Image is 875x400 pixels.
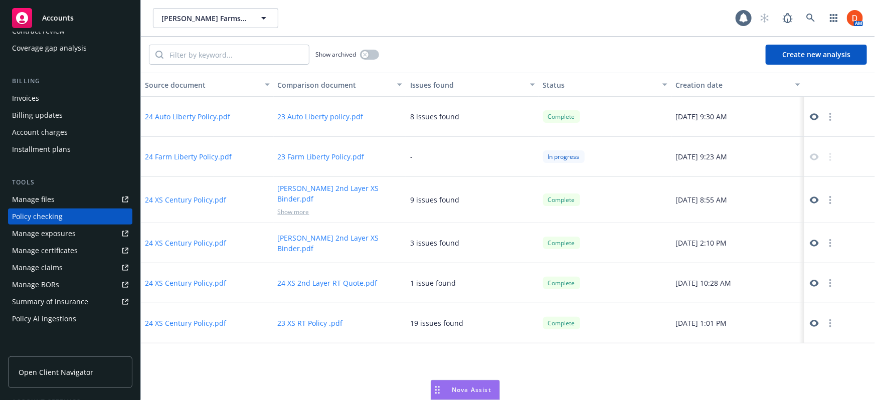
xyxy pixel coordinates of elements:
div: [DATE] 1:01 PM [671,303,804,343]
div: Tools [8,177,132,187]
button: 24 XS Century Policy.pdf [145,194,226,205]
div: 1 issue found [410,278,456,288]
button: Issues found [406,73,539,97]
div: Complete [543,317,580,329]
div: 3 issues found [410,238,459,248]
div: Complete [543,277,580,289]
a: Account charges [8,124,132,140]
div: Analytics hub [8,347,132,357]
a: Accounts [8,4,132,32]
div: [DATE] 9:23 AM [671,137,804,177]
div: [DATE] 8:55 AM [671,177,804,223]
div: Manage exposures [12,226,76,242]
div: Account charges [12,124,68,140]
button: Comparison document [274,73,407,97]
span: Show archived [315,50,356,59]
div: Source document [145,80,259,90]
a: Manage exposures [8,226,132,242]
button: 24 XS 2nd Layer RT Quote.pdf [278,278,378,288]
a: Manage certificates [8,243,132,259]
button: 23 XS RT Policy .pdf [278,318,343,328]
span: [PERSON_NAME] Farms LLC [161,13,248,24]
div: Manage files [12,191,55,208]
button: [PERSON_NAME] 2nd Layer XS Binder.pdf [278,183,403,204]
button: 23 Auto Liberty policy.pdf [278,111,364,122]
div: 8 issues found [410,111,459,122]
a: Policy checking [8,209,132,225]
div: Creation date [675,80,789,90]
div: Drag to move [431,380,444,399]
div: Policy AI ingestions [12,311,76,327]
button: 24 XS Century Policy.pdf [145,278,226,288]
button: 24 XS Century Policy.pdf [145,318,226,328]
div: [DATE] 2:10 PM [671,223,804,263]
a: Start snowing [755,8,775,28]
div: Policy checking [12,209,63,225]
button: 24 XS Century Policy.pdf [145,238,226,248]
input: Filter by keyword... [163,45,309,64]
button: Source document [141,73,274,97]
button: Create new analysis [766,45,867,65]
div: Billing updates [12,107,63,123]
a: Billing updates [8,107,132,123]
a: Coverage gap analysis [8,40,132,56]
div: [DATE] 9:30 AM [671,97,804,137]
a: Invoices [8,90,132,106]
div: Complete [543,110,580,123]
span: Open Client Navigator [19,367,93,377]
div: 19 issues found [410,318,463,328]
div: 9 issues found [410,194,459,205]
a: Summary of insurance [8,294,132,310]
div: [DATE] 10:28 AM [671,263,804,303]
div: Installment plans [12,141,71,157]
div: In progress [543,150,585,163]
button: 24 Farm Liberty Policy.pdf [145,151,232,162]
button: Creation date [671,73,804,97]
div: Billing [8,76,132,86]
a: Switch app [824,8,844,28]
img: photo [847,10,863,26]
span: Nova Assist [452,385,491,394]
a: Policy AI ingestions [8,311,132,327]
button: 24 Auto Liberty Policy.pdf [145,111,230,122]
div: Status [543,80,657,90]
button: [PERSON_NAME] 2nd Layer XS Binder.pdf [278,233,403,254]
button: 23 Farm Liberty Policy.pdf [278,151,365,162]
button: Nova Assist [431,380,500,400]
svg: Search [155,51,163,59]
div: Issues found [410,80,524,90]
a: Manage BORs [8,277,132,293]
a: Report a Bug [778,8,798,28]
span: Accounts [42,14,74,22]
div: Coverage gap analysis [12,40,87,56]
a: Search [801,8,821,28]
button: [PERSON_NAME] Farms LLC [153,8,278,28]
a: Manage claims [8,260,132,276]
button: Status [539,73,672,97]
div: Comparison document [278,80,392,90]
div: Manage BORs [12,277,59,293]
div: Manage certificates [12,243,78,259]
div: Complete [543,193,580,206]
div: Invoices [12,90,39,106]
a: Manage files [8,191,132,208]
div: Manage claims [12,260,63,276]
div: - [410,151,413,162]
span: Show more [278,208,309,216]
a: Installment plans [8,141,132,157]
div: Complete [543,237,580,249]
div: Summary of insurance [12,294,88,310]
